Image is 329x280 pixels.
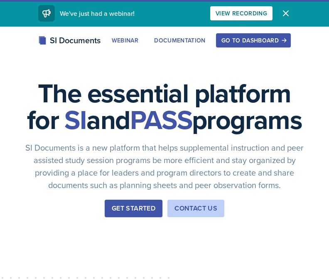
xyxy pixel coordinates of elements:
[216,10,267,17] div: View Recording
[154,37,206,44] div: Documentation
[174,203,217,213] div: Contact Us
[106,33,144,47] button: Webinar
[105,200,162,217] button: Get Started
[38,34,101,47] div: SI Documents
[167,200,224,217] button: Contact Us
[60,9,135,18] span: We've just had a webinar!
[112,203,155,213] div: Get Started
[216,33,291,47] button: Go to Dashboard
[112,37,138,44] div: Webinar
[210,6,273,20] button: View Recording
[221,37,285,44] div: Go to Dashboard
[149,33,211,47] button: Documentation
